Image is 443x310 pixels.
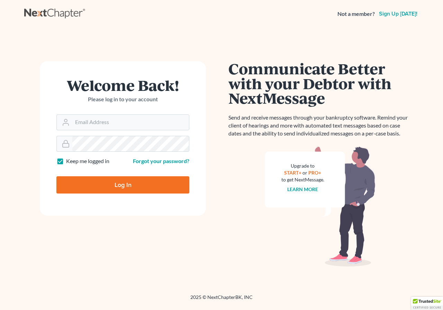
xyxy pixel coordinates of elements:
[337,10,375,18] strong: Not a member?
[228,114,412,138] p: Send and receive messages through your bankruptcy software. Remind your client of hearings and mo...
[228,61,412,105] h1: Communicate Better with your Debtor with NextMessage
[56,78,189,93] h1: Welcome Back!
[66,157,109,165] label: Keep me logged in
[281,176,324,183] div: to get NextMessage.
[284,170,302,176] a: START+
[72,115,189,130] input: Email Address
[303,170,308,176] span: or
[56,95,189,103] p: Please log in to your account
[281,162,324,169] div: Upgrade to
[56,176,189,194] input: Log In
[309,170,322,176] a: PRO+
[411,297,443,310] div: TrustedSite Certified
[288,186,318,192] a: Learn more
[265,146,376,267] img: nextmessage_bg-59042aed3d76b12b5cd301f8e5b87938c9018125f34e5fa2b7a6b67550977c72.svg
[378,11,419,17] a: Sign up [DATE]!
[24,294,419,306] div: 2025 © NextChapterBK, INC
[133,158,189,164] a: Forgot your password?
